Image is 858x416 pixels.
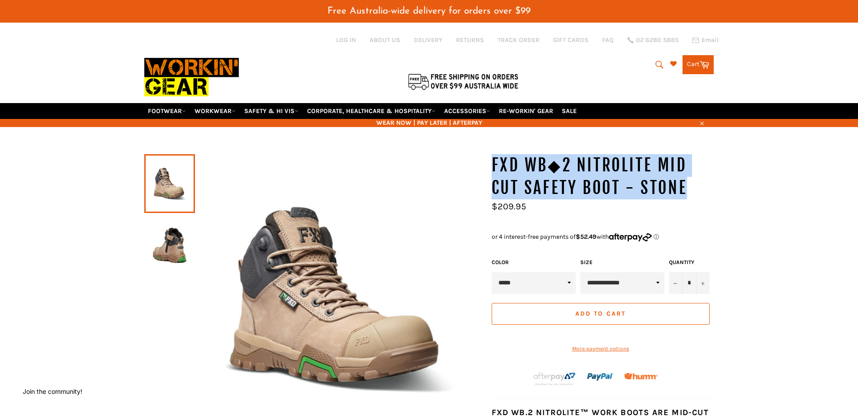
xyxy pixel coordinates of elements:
span: $209.95 [492,201,526,212]
button: Add to Cart [492,303,710,325]
img: Flat $9.95 shipping Australia wide [407,72,520,91]
label: Quantity [669,259,710,266]
span: 02 6280 5885 [636,37,678,43]
span: Email [702,37,719,43]
span: WEAR NOW | PAY LATER | AFTERPAY [144,118,714,127]
img: Afterpay-Logo-on-dark-bg_large.png [532,371,577,387]
img: Humm_core_logo_RGB-01_300x60px_small_195d8312-4386-4de7-b182-0ef9b6303a37.png [624,373,658,380]
a: ABOUT US [370,36,400,44]
a: Cart [683,55,714,74]
a: RE-WORKIN' GEAR [495,103,557,119]
label: Size [580,259,664,266]
a: ACCESSORIES [441,103,494,119]
a: SAFETY & HI VIS [241,103,302,119]
a: GIFT CARDS [553,36,588,44]
button: Join the community! [23,388,82,395]
label: Color [492,259,576,266]
span: Add to Cart [575,310,626,317]
span: Free Australia-wide delivery for orders over $99 [327,6,531,16]
a: More payment options [492,345,710,353]
img: FXD WB◆2 4.5 Zip Side Stone - Workin' Gear [149,217,190,267]
a: DELIVERY [414,36,442,44]
a: 02 6280 5885 [627,37,678,43]
button: Reduce item quantity by one [669,272,683,294]
button: Increase item quantity by one [696,272,710,294]
a: FOOTWEAR [144,103,190,119]
a: TRACK ORDER [498,36,540,44]
a: CORPORATE, HEALTHCARE & HOSPITALITY [303,103,439,119]
a: SALE [558,103,580,119]
a: Email [692,37,719,44]
img: paypal.png [587,364,614,390]
img: Workin Gear leaders in Workwear, Safety Boots, PPE, Uniforms. Australia's No.1 in Workwear [144,52,239,103]
a: Log in [336,36,356,44]
h1: FXD WB◆2 Nitrolite Mid Cut Safety Boot - Stone [492,154,714,199]
a: RETURNS [456,36,484,44]
a: FAQ [602,36,614,44]
a: WORKWEAR [191,103,239,119]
